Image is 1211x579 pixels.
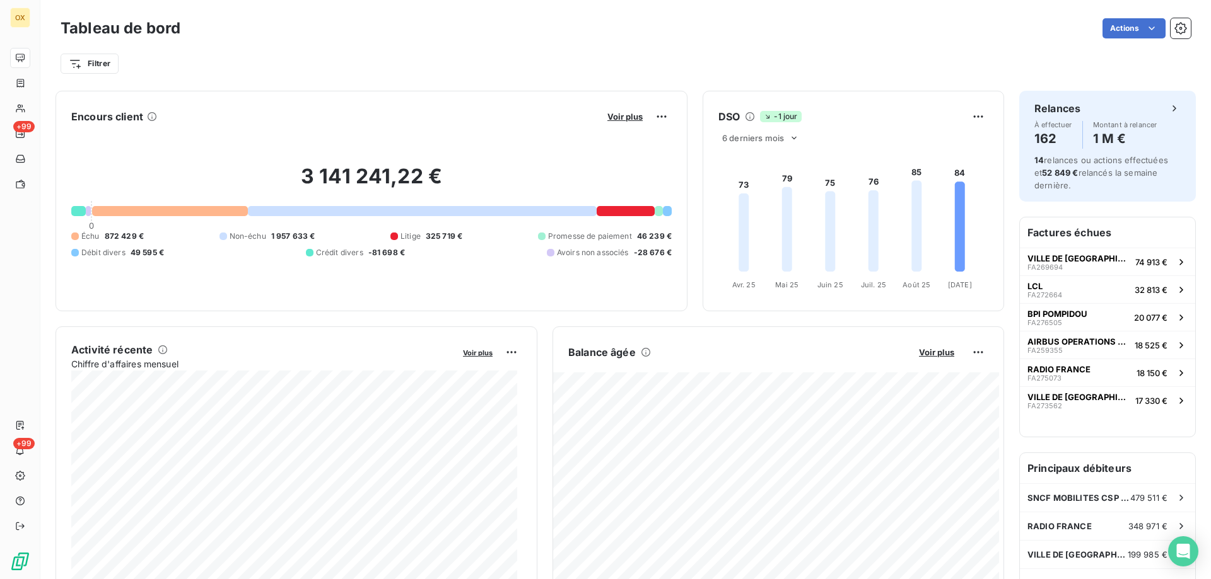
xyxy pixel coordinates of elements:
span: Voir plus [607,112,643,122]
h6: DSO [718,109,740,124]
tspan: Août 25 [903,280,930,289]
h6: Relances [1034,101,1080,116]
tspan: Mai 25 [775,280,799,289]
span: Avoirs non associés [557,247,629,258]
span: AIRBUS OPERATIONS GMBH [1027,336,1130,347]
span: 199 985 € [1128,549,1167,559]
span: 348 971 € [1128,521,1167,531]
h6: Encours client [71,109,143,124]
h6: Principaux débiteurs [1020,453,1195,483]
button: AIRBUS OPERATIONS GMBHFA25935518 525 € [1020,331,1195,358]
img: Logo LeanPay [10,551,30,571]
span: Crédit divers [316,247,363,258]
span: -81 698 € [368,247,405,258]
button: VILLE DE [GEOGRAPHIC_DATA]FA27356217 330 € [1020,386,1195,414]
span: 6 derniers mois [722,133,784,143]
span: 17 330 € [1135,396,1167,406]
h6: Factures échues [1020,217,1195,248]
h4: 162 [1034,129,1072,149]
span: 872 429 € [105,231,144,242]
span: À effectuer [1034,121,1072,129]
button: LCLFA27266432 813 € [1020,275,1195,303]
span: FA269694 [1027,263,1063,271]
span: -28 676 € [634,247,672,258]
tspan: [DATE] [948,280,972,289]
span: +99 [13,438,35,449]
span: 0 [89,221,94,231]
span: 52 849 € [1042,168,1078,178]
span: 18 150 € [1137,368,1167,378]
span: SNCF MOBILITES CSP CFO [1027,493,1130,503]
span: 1 957 633 € [271,231,315,242]
span: 325 719 € [426,231,462,242]
span: 18 525 € [1135,340,1167,350]
span: FA272664 [1027,291,1062,299]
button: VILLE DE [GEOGRAPHIC_DATA]FA26969474 913 € [1020,248,1195,275]
h2: 3 141 241,22 € [71,164,672,202]
span: Débit divers [81,247,126,258]
span: +99 [13,121,35,132]
span: VILLE DE [GEOGRAPHIC_DATA] [1027,392,1130,402]
span: RADIO FRANCE [1027,521,1092,531]
button: Voir plus [604,111,646,122]
div: Open Intercom Messenger [1168,536,1198,566]
tspan: Juil. 25 [861,280,886,289]
span: VILLE DE [GEOGRAPHIC_DATA] [1027,549,1128,559]
button: Actions [1103,18,1166,38]
span: Voir plus [919,347,954,357]
span: Non-échu [230,231,266,242]
h6: Activité récente [71,342,153,357]
span: Chiffre d'affaires mensuel [71,357,454,370]
span: 49 595 € [131,247,164,258]
span: 32 813 € [1135,285,1167,295]
span: Échu [81,231,100,242]
tspan: Avr. 25 [732,280,756,289]
div: OX [10,8,30,28]
span: LCL [1027,281,1043,291]
h4: 1 M € [1093,129,1157,149]
h6: Balance âgée [568,345,636,360]
span: FA275073 [1027,374,1062,382]
span: Promesse de paiement [548,231,632,242]
span: FA273562 [1027,402,1062,410]
tspan: Juin 25 [817,280,843,289]
span: Litige [401,231,421,242]
h3: Tableau de bord [61,17,180,40]
button: Filtrer [61,54,119,74]
span: BPI POMPIDOU [1027,309,1087,319]
span: 14 [1034,155,1044,165]
span: FA276505 [1027,319,1062,326]
span: 46 239 € [637,231,672,242]
span: FA259355 [1027,347,1063,354]
button: BPI POMPIDOUFA27650520 077 € [1020,303,1195,331]
span: RADIO FRANCE [1027,364,1091,374]
span: Voir plus [463,348,493,357]
button: Voir plus [915,347,958,358]
span: VILLE DE [GEOGRAPHIC_DATA] [1027,253,1130,263]
span: 74 913 € [1135,257,1167,267]
span: 20 077 € [1134,312,1167,323]
button: RADIO FRANCEFA27507318 150 € [1020,358,1195,386]
span: Montant à relancer [1093,121,1157,129]
span: -1 jour [760,111,801,122]
span: relances ou actions effectuées et relancés la semaine dernière. [1034,155,1168,190]
span: 479 511 € [1130,493,1167,503]
button: Voir plus [459,347,496,358]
